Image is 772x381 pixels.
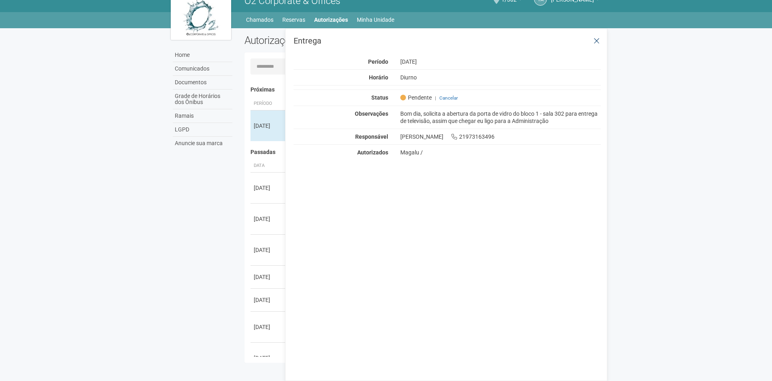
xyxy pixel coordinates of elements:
[173,76,232,90] a: Documentos
[357,14,394,25] a: Minha Unidade
[394,110,607,125] div: Bom dia, solicita a abertura da porta de vidro do bloco 1 - sala 302 para entrega de televisão, a...
[173,48,232,62] a: Home
[369,74,388,81] strong: Horário
[173,137,232,150] a: Anuncie sua marca
[294,37,601,45] h3: Entrega
[435,95,436,101] span: |
[254,323,284,331] div: [DATE]
[250,149,596,155] h4: Passadas
[254,122,284,130] div: [DATE]
[254,246,284,254] div: [DATE]
[244,34,417,46] h2: Autorizações
[355,133,388,140] strong: Responsável
[282,14,305,25] a: Reservas
[254,215,284,223] div: [DATE]
[173,109,232,123] a: Ramais
[173,123,232,137] a: LGPD
[394,58,607,65] div: [DATE]
[371,94,388,101] strong: Status
[246,14,273,25] a: Chamados
[394,74,607,81] div: Diurno
[254,184,284,192] div: [DATE]
[355,110,388,117] strong: Observações
[314,14,348,25] a: Autorizações
[173,62,232,76] a: Comunicados
[400,149,601,156] div: Magalu /
[173,90,232,109] a: Grade de Horários dos Ônibus
[254,273,284,281] div: [DATE]
[250,97,287,110] th: Período
[357,149,388,156] strong: Autorizados
[368,58,388,65] strong: Período
[439,95,458,101] a: Cancelar
[254,354,284,362] div: [DATE]
[400,94,432,101] span: Pendente
[250,87,596,93] h4: Próximas
[250,159,287,173] th: Data
[254,296,284,304] div: [DATE]
[394,133,607,140] div: [PERSON_NAME] 21973163496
